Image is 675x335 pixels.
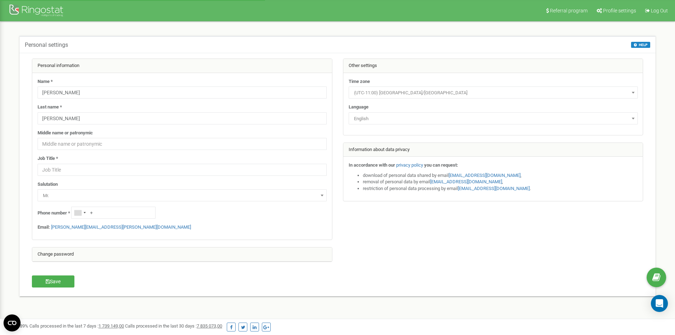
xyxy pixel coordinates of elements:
span: English [351,114,635,124]
strong: Email: [38,224,50,230]
div: Change password [32,247,332,262]
span: Mr. [38,189,327,201]
label: Time zone [349,78,370,85]
label: Salutation [38,181,58,188]
a: [EMAIL_ADDRESS][DOMAIN_NAME] [430,179,502,184]
li: removal of personal data by email , [363,179,638,185]
span: Profile settings [603,8,636,13]
span: Mr. [40,191,324,201]
span: (UTC-11:00) Pacific/Midway [349,86,638,99]
li: download of personal data shared by email , [363,172,638,179]
span: (UTC-11:00) Pacific/Midway [351,88,635,98]
strong: In accordance with our [349,162,395,168]
div: Personal information [32,59,332,73]
button: Open CMP widget [4,314,21,331]
button: Save [32,275,74,287]
div: Information about data privacy [343,143,643,157]
h5: Personal settings [25,42,68,48]
a: privacy policy [396,162,423,168]
strong: you can request: [424,162,458,168]
span: Calls processed in the last 30 days : [125,323,222,329]
label: Name * [38,78,53,85]
label: Language [349,104,369,111]
div: Telephone country code [72,207,88,218]
label: Middle name or patronymic [38,130,93,136]
input: +1-800-555-55-55 [71,207,156,219]
div: Other settings [343,59,643,73]
input: Name [38,86,327,99]
label: Job Title * [38,155,58,162]
u: 7 835 073,00 [197,323,222,329]
span: Calls processed in the last 7 days : [29,323,124,329]
input: Last name [38,112,327,124]
span: English [349,112,638,124]
a: [PERSON_NAME][EMAIL_ADDRESS][PERSON_NAME][DOMAIN_NAME] [51,224,191,230]
label: Phone number * [38,210,70,217]
a: [EMAIL_ADDRESS][DOMAIN_NAME] [458,186,530,191]
input: Job Title [38,164,327,176]
div: Open Intercom Messenger [651,295,668,312]
li: restriction of personal data processing by email . [363,185,638,192]
label: Last name * [38,104,62,111]
a: [EMAIL_ADDRESS][DOMAIN_NAME] [449,173,521,178]
button: HELP [631,42,650,48]
span: Log Out [651,8,668,13]
u: 1 739 149,00 [99,323,124,329]
span: Referral program [550,8,587,13]
input: Middle name or patronymic [38,138,327,150]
